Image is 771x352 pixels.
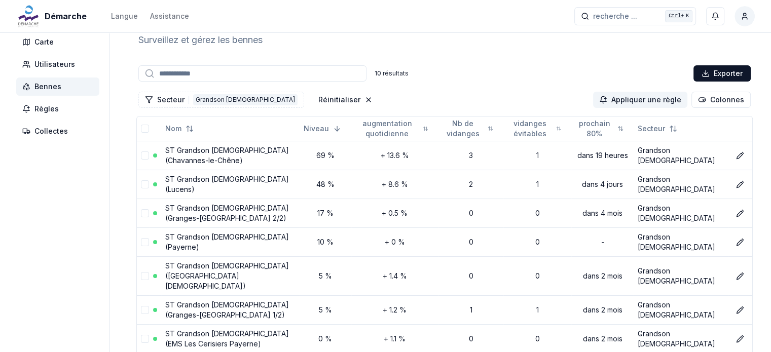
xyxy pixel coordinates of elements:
button: recherche ...Ctrl+K [574,7,696,25]
a: ST Grandson [DEMOGRAPHIC_DATA] (EMS Les Cerisiers Payerne) [165,329,289,348]
div: dans 4 mois [575,208,630,218]
span: prochain 80% [575,119,613,139]
span: Utilisateurs [34,59,75,69]
button: Appliquer la règle aux lignes sélectionnées [593,92,687,108]
div: 69 % [304,150,347,161]
div: 0 [507,334,567,344]
button: Filtrer les lignes [138,92,304,108]
a: Démarche [16,10,91,22]
div: dans 19 heures [575,150,630,161]
span: Bennes [34,82,61,92]
a: Collectes [16,122,103,140]
div: + 8.6 % [355,179,434,189]
td: Grandson [DEMOGRAPHIC_DATA] [634,141,728,170]
div: 1 [507,179,567,189]
button: select-row [141,151,149,160]
span: Nb de vidanges [443,119,484,139]
div: 0 [443,271,499,281]
div: + 13.6 % [355,150,434,161]
a: ST Grandson [DEMOGRAPHIC_DATA] (Lucens) [165,175,289,193]
button: Cocher les colonnes [691,92,751,108]
a: Assistance [150,10,189,22]
div: 0 [443,237,499,247]
span: Carte [34,37,54,47]
div: dans 2 mois [575,271,630,281]
div: 1 [443,305,499,315]
button: select-all [141,125,149,133]
div: 1 [507,150,567,161]
img: Démarche Logo [16,4,41,28]
a: Bennes [16,77,103,96]
button: select-row [141,306,149,314]
div: 5 % [304,305,347,315]
a: Utilisateurs [16,55,103,73]
div: + 0.5 % [355,208,434,218]
div: 0 [443,334,499,344]
div: 48 % [304,179,347,189]
p: Surveillez et gérez les bennes [138,33,263,47]
a: ST Grandson [DEMOGRAPHIC_DATA] (Chavannes-le-Chêne) [165,146,289,165]
td: Grandson [DEMOGRAPHIC_DATA] [634,170,728,199]
div: 0 [507,237,567,247]
button: Not sorted. Click to sort ascending. [569,121,630,137]
button: Not sorted. Click to sort ascending. [436,121,499,137]
span: Démarche [45,10,87,22]
a: ST Grandson [DEMOGRAPHIC_DATA] ([GEOGRAPHIC_DATA][DEMOGRAPHIC_DATA]) [165,261,289,290]
span: Collectes [34,126,68,136]
button: Not sorted. Click to sort ascending. [159,121,200,137]
div: Langue [111,11,138,21]
button: select-row [141,335,149,343]
div: 3 [443,150,499,161]
div: 17 % [304,208,347,218]
a: ST Grandson [DEMOGRAPHIC_DATA] (Payerne) [165,232,289,251]
a: Règles [16,100,103,118]
td: Grandson [DEMOGRAPHIC_DATA] [634,256,728,295]
div: 5 % [304,271,347,281]
div: dans 2 mois [575,305,630,315]
span: Niveau [304,124,329,134]
span: Secteur [638,124,665,134]
div: + 1.4 % [355,271,434,281]
td: Grandson [DEMOGRAPHIC_DATA] [634,227,728,256]
span: recherche ... [593,11,637,21]
div: 0 [507,208,567,218]
span: augmentation quotidienne [355,119,419,139]
button: select-row [141,272,149,280]
span: Règles [34,104,59,114]
div: Grandson [DEMOGRAPHIC_DATA] [193,94,298,105]
button: Exporter [693,65,751,82]
div: 0 % [304,334,347,344]
div: + 1.2 % [355,305,434,315]
div: 0 [507,271,567,281]
button: Langue [111,10,138,22]
button: select-row [141,238,149,246]
button: Not sorted. Click to sort ascending. [501,121,567,137]
div: - [575,237,630,247]
button: Not sorted. Click to sort ascending. [349,121,434,137]
div: dans 4 jours [575,179,630,189]
div: 10 % [304,237,347,247]
div: dans 2 mois [575,334,630,344]
a: ST Grandson [DEMOGRAPHIC_DATA] (Granges-[GEOGRAPHIC_DATA] 2/2) [165,204,289,222]
a: ST Grandson [DEMOGRAPHIC_DATA] (Granges-[GEOGRAPHIC_DATA] 1/2) [165,300,289,319]
button: Réinitialiser les filtres [312,92,379,108]
button: Not sorted. Click to sort ascending. [632,121,683,137]
div: + 1.1 % [355,334,434,344]
button: Sorted descending. Click to sort ascending. [298,121,347,137]
button: select-row [141,209,149,217]
div: 10 résultats [375,69,409,77]
div: 1 [507,305,567,315]
a: Carte [16,33,103,51]
td: Grandson [DEMOGRAPHIC_DATA] [634,295,728,324]
div: 0 [443,208,499,218]
td: Grandson [DEMOGRAPHIC_DATA] [634,199,728,227]
span: vidanges évitables [507,119,552,139]
div: + 0 % [355,237,434,247]
button: select-row [141,180,149,188]
div: 2 [443,179,499,189]
span: Nom [165,124,181,134]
